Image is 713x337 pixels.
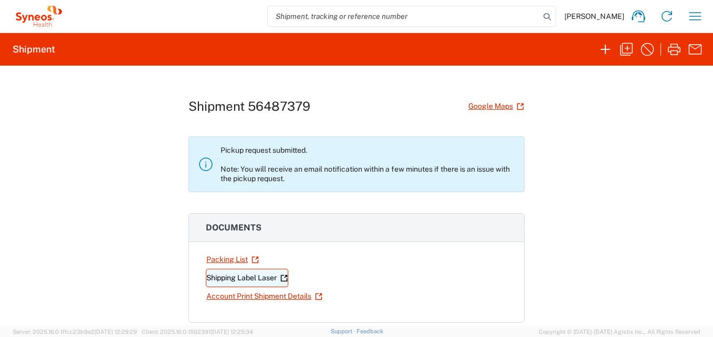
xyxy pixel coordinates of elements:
p: Pickup request submitted. Note: You will receive an email notification within a few minutes if th... [221,145,516,183]
input: Shipment, tracking or reference number [268,6,540,26]
a: Support [331,328,357,334]
span: [DATE] 12:25:34 [211,329,253,335]
span: [PERSON_NAME] [564,12,624,21]
span: Documents [206,223,261,233]
h1: Shipment 56487379 [188,99,310,114]
a: Account Print Shipment Details [206,287,323,306]
span: Server: 2025.16.0-1ffcc23b9e2 [13,329,137,335]
span: [DATE] 12:29:29 [95,329,137,335]
a: Google Maps [468,97,525,115]
a: Shipping Label Laser [206,269,288,287]
span: Copyright © [DATE]-[DATE] Agistix Inc., All Rights Reserved [539,327,700,336]
span: Client: 2025.16.0-1592391 [142,329,253,335]
a: Packing List [206,250,259,269]
h2: Shipment [13,43,55,56]
a: Feedback [356,328,383,334]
